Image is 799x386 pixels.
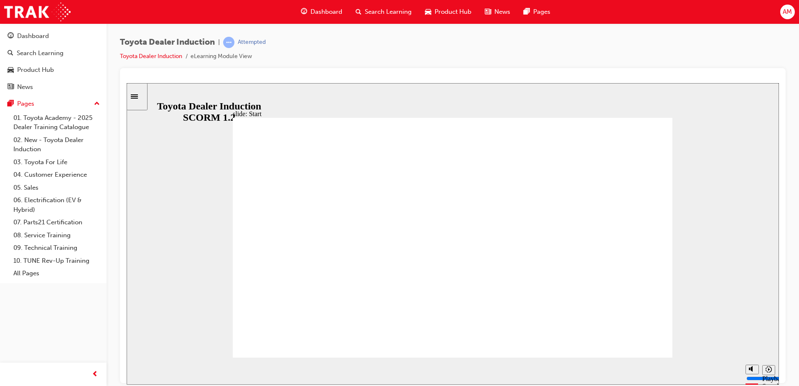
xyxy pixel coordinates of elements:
[619,282,632,291] button: Mute (Ctrl+Alt+M)
[3,96,103,112] button: Pages
[17,31,49,41] div: Dashboard
[120,53,182,60] a: Toyota Dealer Induction
[3,27,103,96] button: DashboardSearch LearningProduct HubNews
[92,369,98,380] span: prev-icon
[425,7,431,17] span: car-icon
[780,5,795,19] button: AM
[533,7,550,17] span: Pages
[365,7,412,17] span: Search Learning
[783,7,792,17] span: AM
[3,62,103,78] a: Product Hub
[4,3,71,21] img: Trak
[17,48,64,58] div: Search Learning
[10,241,103,254] a: 09. Technical Training
[10,156,103,169] a: 03. Toyota For Life
[17,82,33,92] div: News
[294,3,349,20] a: guage-iconDashboard
[17,65,54,75] div: Product Hub
[478,3,517,20] a: news-iconNews
[10,216,103,229] a: 07. Parts21 Certification
[8,66,14,74] span: car-icon
[218,38,220,47] span: |
[636,282,649,292] button: Playback speed
[8,84,14,91] span: news-icon
[8,100,14,108] span: pages-icon
[8,50,13,57] span: search-icon
[223,37,234,48] span: learningRecordVerb_ATTEMPT-icon
[3,28,103,44] a: Dashboard
[485,7,491,17] span: news-icon
[620,292,674,299] input: volume
[10,168,103,181] a: 04. Customer Experience
[94,99,100,109] span: up-icon
[435,7,471,17] span: Product Hub
[349,3,418,20] a: search-iconSearch Learning
[615,274,648,302] div: misc controls
[238,38,266,46] div: Attempted
[310,7,342,17] span: Dashboard
[418,3,478,20] a: car-iconProduct Hub
[120,38,215,47] span: Toyota Dealer Induction
[10,267,103,280] a: All Pages
[10,254,103,267] a: 10. TUNE Rev-Up Training
[494,7,510,17] span: News
[10,112,103,134] a: 01. Toyota Academy - 2025 Dealer Training Catalogue
[517,3,557,20] a: pages-iconPages
[10,181,103,194] a: 05. Sales
[3,46,103,61] a: Search Learning
[10,229,103,242] a: 08. Service Training
[636,292,648,307] div: Playback Speed
[301,7,307,17] span: guage-icon
[356,7,361,17] span: search-icon
[3,79,103,95] a: News
[10,134,103,156] a: 02. New - Toyota Dealer Induction
[17,99,34,109] div: Pages
[191,52,252,61] li: eLearning Module View
[524,7,530,17] span: pages-icon
[8,33,14,40] span: guage-icon
[10,194,103,216] a: 06. Electrification (EV & Hybrid)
